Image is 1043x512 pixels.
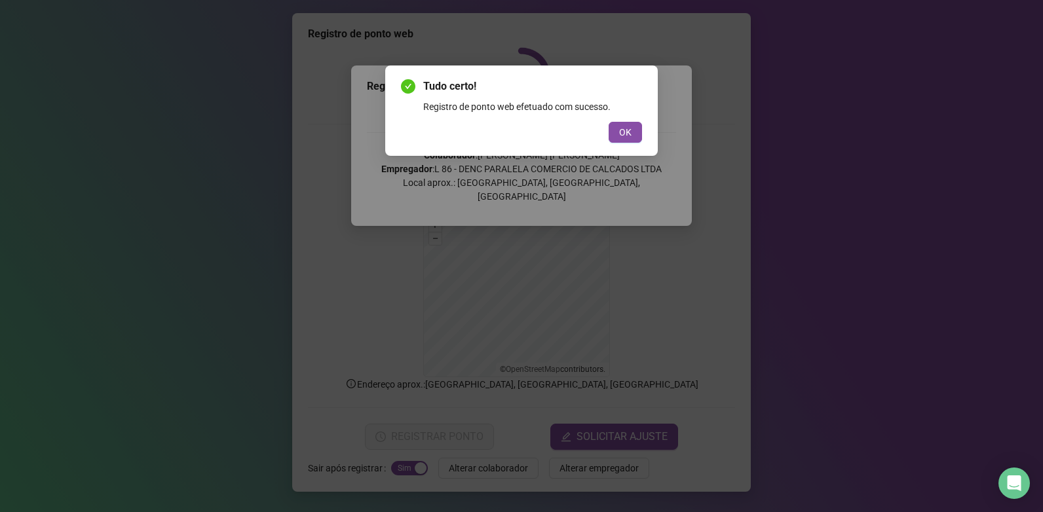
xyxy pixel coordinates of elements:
span: Tudo certo! [423,79,642,94]
button: OK [609,122,642,143]
div: Registro de ponto web efetuado com sucesso. [423,100,642,114]
div: Open Intercom Messenger [998,467,1030,499]
span: check-circle [401,79,415,94]
span: OK [619,125,632,139]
